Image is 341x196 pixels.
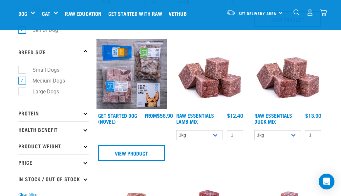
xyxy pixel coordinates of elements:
p: Product Weight [18,138,89,154]
img: ?1041 RE Lamb Mix 01 [253,39,323,109]
p: Breed Size [18,44,89,60]
input: 1 [305,130,321,140]
img: home-icon@2x.png [320,9,327,16]
a: Get started with Raw [107,0,167,27]
a: Raw Essentials Duck Mix [254,114,292,123]
p: Price [18,154,89,171]
a: Vethub [167,0,192,27]
input: 1 [227,130,243,140]
label: Small Dogs [22,66,62,74]
a: Raw Education [63,0,106,27]
span: Set Delivery Area [239,12,277,14]
label: Medium Dogs [22,77,68,85]
a: View Product [98,145,165,161]
p: Health Benefit [18,121,89,138]
img: ?1041 RE Lamb Mix 01 [175,39,245,109]
img: van-moving.png [226,10,235,15]
img: user.png [307,9,313,16]
a: Raw Essentials Lamb Mix [176,114,214,123]
div: Open Intercom Messenger [319,174,334,189]
span: FROM [145,114,157,117]
p: In Stock / Out Of Stock [18,171,89,187]
a: Dog [18,10,27,17]
div: $56.90 [145,112,173,118]
a: Get Started Dog (Novel) [98,114,137,123]
div: $12.40 [227,112,243,118]
p: Protein [18,105,89,121]
img: home-icon-1@2x.png [293,9,300,15]
div: $13.90 [305,112,321,118]
label: Large Dogs [22,87,62,96]
img: NSP Dog Novel Update [96,39,167,109]
label: Senior Dog [22,26,61,34]
a: Cat [42,10,50,17]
